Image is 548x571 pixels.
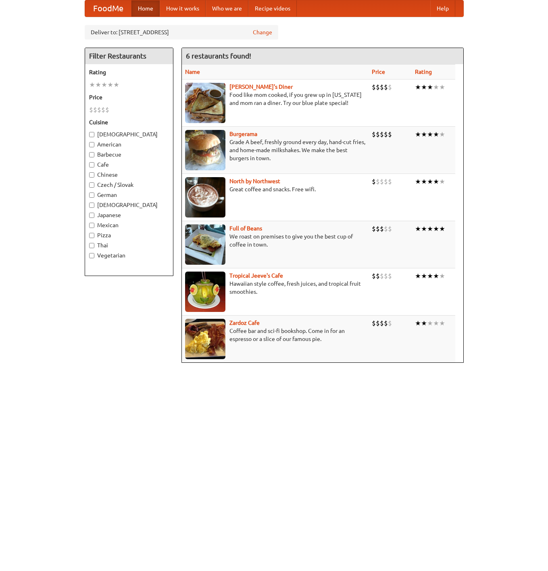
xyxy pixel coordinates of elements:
[89,201,169,209] label: [DEMOGRAPHIC_DATA]
[372,130,376,139] li: $
[433,272,439,280] li: ★
[415,83,421,92] li: ★
[372,69,385,75] a: Price
[388,319,392,328] li: $
[433,224,439,233] li: ★
[89,80,95,89] li: ★
[376,272,380,280] li: $
[388,224,392,233] li: $
[89,142,94,147] input: American
[380,177,384,186] li: $
[89,118,169,126] h5: Cuisine
[97,105,101,114] li: $
[89,241,169,249] label: Thai
[185,130,225,170] img: burgerama.jpg
[229,178,280,184] a: North by Northwest
[229,225,262,232] a: Full of Beans
[415,177,421,186] li: ★
[89,130,169,138] label: [DEMOGRAPHIC_DATA]
[376,177,380,186] li: $
[248,0,297,17] a: Recipe videos
[89,68,169,76] h5: Rating
[89,192,94,198] input: German
[415,319,421,328] li: ★
[89,161,169,169] label: Cafe
[89,181,169,189] label: Czech / Slovak
[105,105,109,114] li: $
[427,130,433,139] li: ★
[388,83,392,92] li: $
[185,224,225,265] img: beans.jpg
[89,132,94,137] input: [DEMOGRAPHIC_DATA]
[380,224,384,233] li: $
[160,0,206,17] a: How it works
[101,80,107,89] li: ★
[85,0,131,17] a: FoodMe
[380,83,384,92] li: $
[439,83,445,92] li: ★
[384,224,388,233] li: $
[427,319,433,328] li: ★
[95,80,101,89] li: ★
[415,130,421,139] li: ★
[229,272,283,279] a: Tropical Jeeve's Cafe
[185,138,365,162] p: Grade A beef, freshly ground every day, hand-cut fries, and home-made milkshakes. We make the bes...
[185,280,365,296] p: Hawaiian style coffee, fresh juices, and tropical fruit smoothies.
[439,177,445,186] li: ★
[89,105,93,114] li: $
[185,232,365,249] p: We roast on premises to give you the best cup of coffee in town.
[113,80,119,89] li: ★
[427,272,433,280] li: ★
[229,84,293,90] b: [PERSON_NAME]'s Diner
[89,223,94,228] input: Mexican
[229,320,260,326] a: Zardoz Cafe
[185,91,365,107] p: Food like mom cooked, if you grew up in [US_STATE] and mom ran a diner. Try our blue plate special!
[89,140,169,149] label: American
[376,224,380,233] li: $
[131,0,160,17] a: Home
[89,221,169,229] label: Mexican
[89,251,169,259] label: Vegetarian
[89,152,94,157] input: Barbecue
[89,243,94,248] input: Thai
[253,28,272,36] a: Change
[384,130,388,139] li: $
[89,151,169,159] label: Barbecue
[439,224,445,233] li: ★
[384,319,388,328] li: $
[376,130,380,139] li: $
[185,69,200,75] a: Name
[89,93,169,101] h5: Price
[93,105,97,114] li: $
[427,83,433,92] li: ★
[206,0,248,17] a: Who we are
[89,203,94,208] input: [DEMOGRAPHIC_DATA]
[89,162,94,167] input: Cafe
[89,182,94,188] input: Czech / Slovak
[185,185,365,193] p: Great coffee and snacks. Free wifi.
[89,191,169,199] label: German
[229,131,257,137] b: Burgerama
[439,319,445,328] li: ★
[421,319,427,328] li: ★
[186,52,251,60] ng-pluralize: 6 restaurants found!
[89,253,94,258] input: Vegetarian
[433,319,439,328] li: ★
[372,224,376,233] li: $
[380,319,384,328] li: $
[185,83,225,123] img: sallys.jpg
[427,224,433,233] li: ★
[89,211,169,219] label: Japanese
[85,48,173,64] h4: Filter Restaurants
[185,327,365,343] p: Coffee bar and sci-fi bookshop. Come in for an espresso or a slice of our famous pie.
[185,177,225,218] img: north.jpg
[421,177,427,186] li: ★
[384,272,388,280] li: $
[421,130,427,139] li: ★
[107,80,113,89] li: ★
[439,272,445,280] li: ★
